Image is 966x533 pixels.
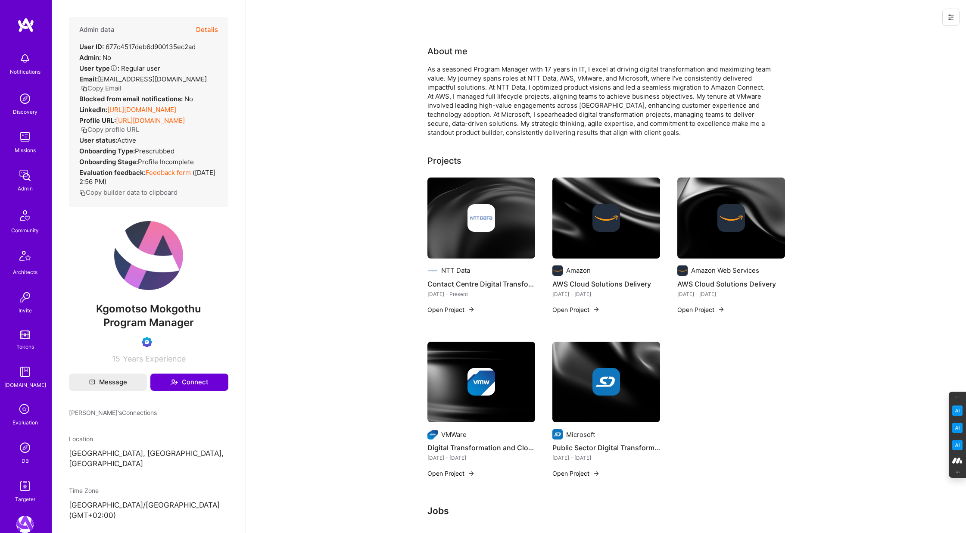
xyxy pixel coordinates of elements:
[10,67,41,76] div: Notifications
[17,402,33,418] i: icon SelectionTeam
[427,453,535,462] div: [DATE] - [DATE]
[79,53,111,62] div: No
[107,106,176,114] a: [URL][DOMAIN_NAME]
[566,266,591,275] div: Amazon
[79,168,218,186] div: ( [DATE] 2:56 PM )
[116,116,185,125] a: [URL][DOMAIN_NAME]
[427,429,438,439] img: Company logo
[69,487,99,494] span: Time Zone
[677,278,785,290] h4: AWS Cloud Solutions Delivery
[112,354,120,363] span: 15
[16,516,34,533] img: A.Team: Leading A.Team's Marketing & DemandGen
[196,17,218,42] button: Details
[15,146,36,155] div: Missions
[17,17,34,33] img: logo
[427,505,785,516] h3: Jobs
[677,265,688,276] img: Company logo
[677,305,725,314] button: Open Project
[566,430,595,439] div: Microsoft
[552,290,660,299] div: [DATE] - [DATE]
[69,449,228,469] p: [GEOGRAPHIC_DATA], [GEOGRAPHIC_DATA], [GEOGRAPHIC_DATA]
[552,265,563,276] img: Company logo
[4,380,46,390] div: [DOMAIN_NAME]
[69,374,147,391] button: Message
[427,469,475,478] button: Open Project
[117,136,136,144] span: Active
[441,430,467,439] div: VMWare
[593,470,600,477] img: arrow-right
[16,289,34,306] img: Invite
[427,278,535,290] h4: Contact Centre Digital Transformation
[16,90,34,107] img: discovery
[952,440,963,450] img: Jargon Buster icon
[11,226,39,235] div: Community
[69,408,157,417] span: [PERSON_NAME]'s Connections
[146,168,191,177] a: Feedback form
[552,278,660,290] h4: AWS Cloud Solutions Delivery
[467,368,495,396] img: Company logo
[123,354,186,363] span: Years Experience
[98,75,207,83] span: [EMAIL_ADDRESS][DOMAIN_NAME]
[552,429,563,439] img: Company logo
[717,204,745,232] img: Company logo
[552,342,660,423] img: cover
[15,495,35,504] div: Targeter
[441,266,470,275] div: NTT Data
[79,53,101,62] strong: Admin:
[691,266,759,275] div: Amazon Web Services
[677,290,785,299] div: [DATE] - [DATE]
[13,268,37,277] div: Architects
[79,75,98,83] strong: Email:
[79,43,104,51] strong: User ID:
[427,45,467,58] div: About me
[81,84,122,93] button: Copy Email
[69,500,228,521] p: [GEOGRAPHIC_DATA]/[GEOGRAPHIC_DATA] (GMT+02:00 )
[12,418,38,427] div: Evaluation
[79,116,116,125] strong: Profile URL:
[79,26,115,34] h4: Admin data
[79,147,135,155] strong: Onboarding Type:
[592,368,620,396] img: Company logo
[427,290,535,299] div: [DATE] - Present
[110,64,118,72] i: Help
[81,127,87,133] i: icon Copy
[20,330,30,339] img: tokens
[677,178,785,259] img: cover
[81,85,87,92] i: icon Copy
[16,477,34,495] img: Skill Targeter
[150,374,228,391] button: Connect
[952,423,963,433] img: Email Tone Analyzer icon
[79,64,119,72] strong: User type :
[103,316,194,329] span: Program Manager
[15,205,35,226] img: Community
[468,306,475,313] img: arrow-right
[718,306,725,313] img: arrow-right
[427,154,461,167] div: Projects
[22,456,29,465] div: DB
[427,178,535,259] img: cover
[16,342,34,351] div: Tokens
[18,184,33,193] div: Admin
[138,158,194,166] span: Profile Incomplete
[79,136,117,144] strong: User status:
[79,188,178,197] button: Copy builder data to clipboard
[79,106,107,114] strong: LinkedIn:
[114,221,183,290] img: User Avatar
[468,470,475,477] img: arrow-right
[427,265,438,276] img: Company logo
[89,379,95,385] i: icon Mail
[13,107,37,116] div: Discovery
[19,306,32,315] div: Invite
[81,125,139,134] button: Copy profile URL
[79,168,146,177] strong: Evaluation feedback:
[15,247,35,268] img: Architects
[79,95,184,103] strong: Blocked from email notifications:
[552,305,600,314] button: Open Project
[427,342,535,423] img: cover
[79,190,86,196] i: icon Copy
[79,158,138,166] strong: Onboarding Stage:
[16,128,34,146] img: teamwork
[552,178,660,259] img: cover
[69,434,228,443] div: Location
[427,442,535,453] h4: Digital Transformation and Cloud Migration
